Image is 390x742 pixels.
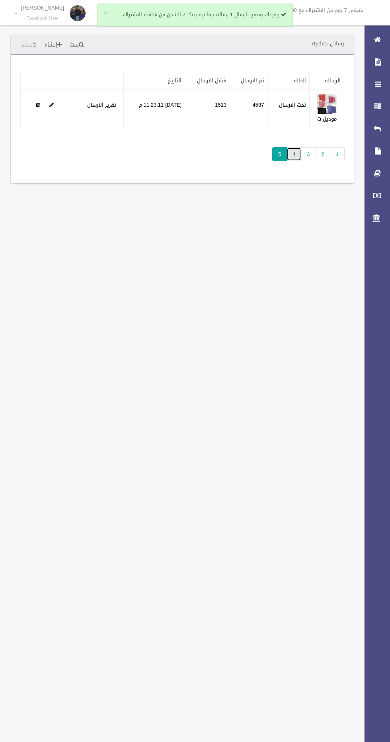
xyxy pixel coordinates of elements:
[330,147,345,161] a: 1
[317,100,337,110] a: Edit
[41,38,65,53] a: إنشاء
[197,76,226,86] a: فشل الارسال
[317,94,337,114] img: 638925315215308996.jpg
[240,76,264,86] a: تم الارسال
[87,100,116,110] a: تقرير الارسال
[168,76,181,86] a: التاريخ
[49,100,54,110] a: Edit
[272,147,287,161] span: 5
[230,90,267,128] td: 4587
[103,9,108,17] button: ×
[316,147,330,161] a: 2
[21,16,64,21] small: Facebook User
[123,90,185,128] td: [DATE] 11:23:11 م
[279,100,306,110] label: تحت الارسال
[185,90,230,128] td: 1513
[317,114,337,124] a: موديل ت
[97,4,292,26] div: رصيدك يسمح بارسال 1 رساله جماعيه يمكنك الشحن من شاشه الاشتراك.
[21,5,64,11] p: [PERSON_NAME]
[66,38,87,53] a: بحث
[301,147,316,161] a: 3
[267,72,310,90] th: الحاله
[302,36,354,51] header: رسائل جماعيه
[287,147,301,161] a: 4
[310,72,344,90] th: الرساله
